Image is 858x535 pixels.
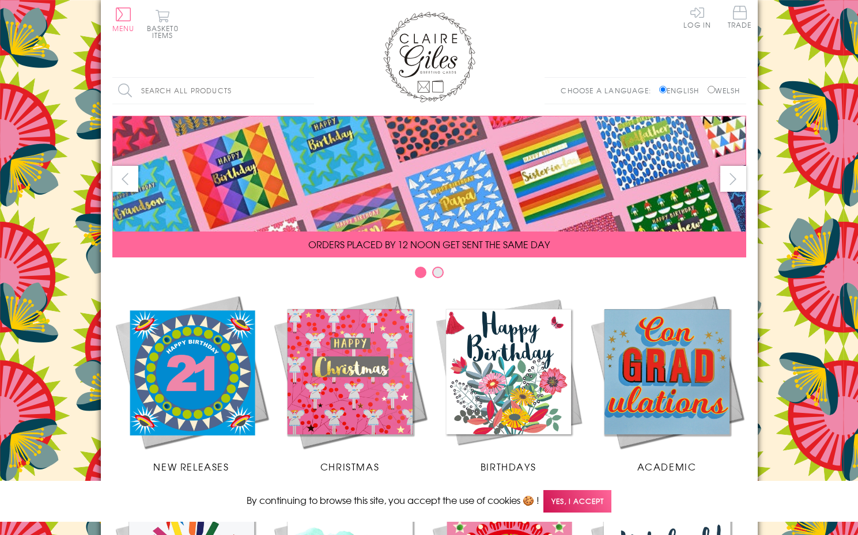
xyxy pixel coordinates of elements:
[543,490,611,513] span: Yes, I accept
[112,166,138,192] button: prev
[728,6,752,31] a: Trade
[659,86,667,93] input: English
[481,460,536,473] span: Birthdays
[112,266,746,284] div: Carousel Pagination
[112,78,314,104] input: Search all products
[720,166,746,192] button: next
[153,460,229,473] span: New Releases
[271,293,429,473] a: Christmas
[683,6,711,28] a: Log In
[320,460,379,473] span: Christmas
[659,85,705,96] label: English
[112,293,271,473] a: New Releases
[728,6,752,28] span: Trade
[637,460,697,473] span: Academic
[429,293,588,473] a: Birthdays
[432,267,444,278] button: Carousel Page 2
[308,237,550,251] span: ORDERS PLACED BY 12 NOON GET SENT THE SAME DAY
[112,23,135,33] span: Menu
[112,7,135,32] button: Menu
[708,85,740,96] label: Welsh
[152,23,179,40] span: 0 items
[147,9,179,39] button: Basket0 items
[303,78,314,104] input: Search
[415,267,426,278] button: Carousel Page 1 (Current Slide)
[708,86,715,93] input: Welsh
[561,85,657,96] p: Choose a language:
[383,12,475,103] img: Claire Giles Greetings Cards
[588,293,746,473] a: Academic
